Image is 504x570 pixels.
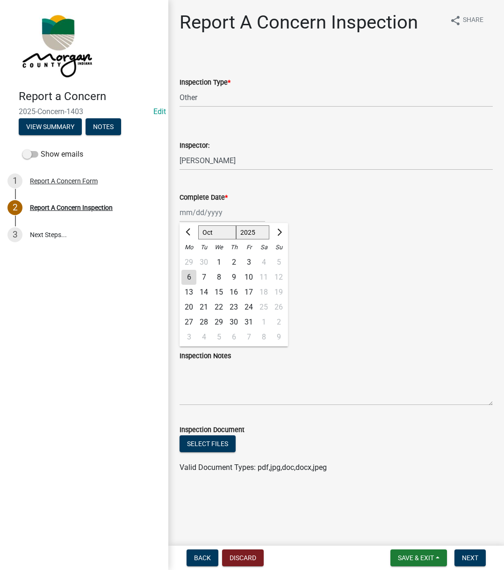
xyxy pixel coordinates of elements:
[181,315,196,330] div: Monday, October 27, 2025
[226,300,241,315] div: 23
[241,300,256,315] div: Friday, October 24, 2025
[181,300,196,315] div: 20
[211,240,226,255] div: We
[181,270,196,285] div: Monday, October 6, 2025
[211,315,226,330] div: Wednesday, October 29, 2025
[196,255,211,270] div: 30
[7,200,22,215] div: 2
[180,143,209,149] label: Inspector:
[241,300,256,315] div: 24
[181,330,196,345] div: 3
[226,285,241,300] div: 16
[226,270,241,285] div: Thursday, October 9, 2025
[181,285,196,300] div: 13
[180,353,231,360] label: Inspection Notes
[273,225,284,240] button: Next month
[196,270,211,285] div: 7
[19,107,150,116] span: 2025-Concern-1403
[211,300,226,315] div: 22
[226,315,241,330] div: 30
[19,10,94,80] img: Morgan County, Indiana
[450,15,461,26] i: share
[86,123,121,131] wm-modal-confirm: Notes
[241,240,256,255] div: Fr
[22,149,83,160] label: Show emails
[181,315,196,330] div: 27
[211,330,226,345] div: 5
[181,270,196,285] div: 6
[211,285,226,300] div: Wednesday, October 15, 2025
[181,255,196,270] div: Monday, September 29, 2025
[211,270,226,285] div: Wednesday, October 8, 2025
[153,107,166,116] wm-modal-confirm: Edit Application Number
[196,315,211,330] div: 28
[226,270,241,285] div: 9
[256,240,271,255] div: Sa
[181,330,196,345] div: Monday, November 3, 2025
[241,255,256,270] div: 3
[241,270,256,285] div: Friday, October 10, 2025
[462,554,478,562] span: Next
[196,240,211,255] div: Tu
[390,549,447,566] button: Save & Exit
[181,300,196,315] div: Monday, October 20, 2025
[241,315,256,330] div: Friday, October 31, 2025
[442,11,491,29] button: shareShare
[19,123,82,131] wm-modal-confirm: Summary
[196,315,211,330] div: Tuesday, October 28, 2025
[226,240,241,255] div: Th
[211,255,226,270] div: 1
[196,270,211,285] div: Tuesday, October 7, 2025
[180,427,245,433] label: Inspection Document
[183,225,194,240] button: Previous month
[236,225,270,239] select: Select year
[196,285,211,300] div: 14
[211,255,226,270] div: Wednesday, October 1, 2025
[180,203,265,222] input: mm/dd/yyyy
[226,300,241,315] div: Thursday, October 23, 2025
[226,255,241,270] div: Thursday, October 2, 2025
[211,300,226,315] div: Wednesday, October 22, 2025
[222,549,264,566] button: Discard
[7,227,22,242] div: 3
[211,330,226,345] div: Wednesday, November 5, 2025
[187,549,218,566] button: Back
[180,11,418,34] h1: Report A Concern Inspection
[241,255,256,270] div: Friday, October 3, 2025
[226,330,241,345] div: 6
[271,240,286,255] div: Su
[19,118,82,135] button: View Summary
[153,107,166,116] a: Edit
[180,195,228,201] label: Complete Date
[226,330,241,345] div: Thursday, November 6, 2025
[398,554,434,562] span: Save & Exit
[226,255,241,270] div: 2
[196,285,211,300] div: Tuesday, October 14, 2025
[241,270,256,285] div: 10
[181,285,196,300] div: Monday, October 13, 2025
[7,173,22,188] div: 1
[196,330,211,345] div: Tuesday, November 4, 2025
[198,225,236,239] select: Select month
[30,204,113,211] div: Report A Concern Inspection
[196,300,211,315] div: Tuesday, October 21, 2025
[226,315,241,330] div: Thursday, October 30, 2025
[463,15,483,26] span: Share
[196,330,211,345] div: 4
[454,549,486,566] button: Next
[211,315,226,330] div: 29
[211,270,226,285] div: 8
[226,285,241,300] div: Thursday, October 16, 2025
[194,554,211,562] span: Back
[180,463,327,472] span: Valid Document Types: pdf,jpg,doc,docx,jpeg
[241,315,256,330] div: 31
[196,255,211,270] div: Tuesday, September 30, 2025
[19,90,161,103] h4: Report a Concern
[196,300,211,315] div: 21
[180,79,230,86] label: Inspection Type
[181,240,196,255] div: Mo
[30,178,98,184] div: Report A Concern Form
[241,330,256,345] div: 7
[241,285,256,300] div: Friday, October 17, 2025
[180,435,236,452] button: Select files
